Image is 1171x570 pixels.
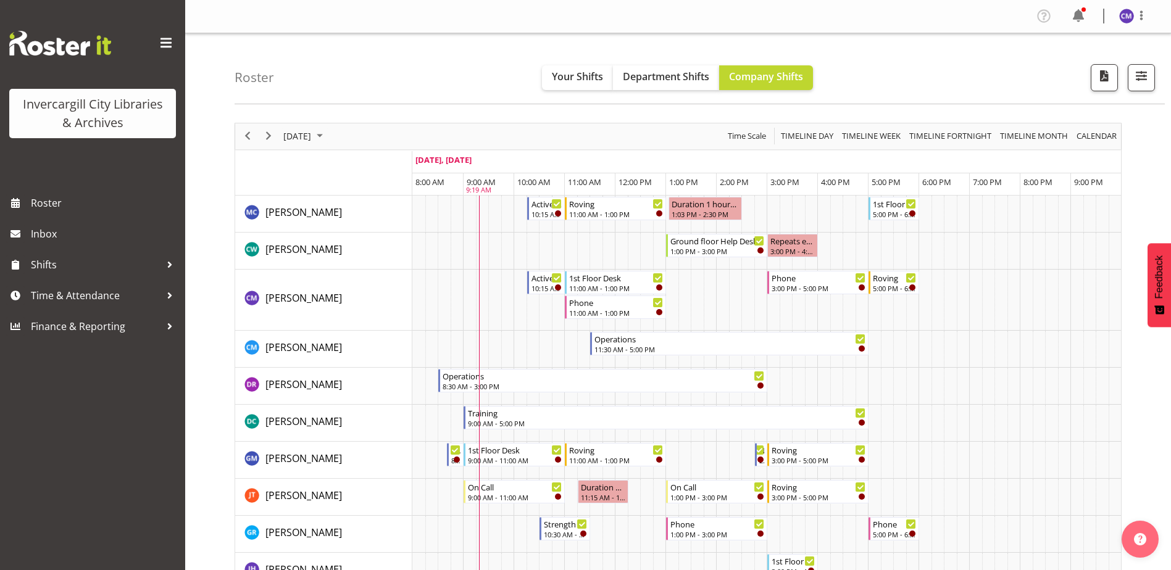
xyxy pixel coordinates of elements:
[873,209,916,219] div: 5:00 PM - 6:00 PM
[265,242,342,256] span: [PERSON_NAME]
[619,176,652,188] span: 12:00 PM
[265,452,342,465] span: [PERSON_NAME]
[669,176,698,188] span: 1:00 PM
[565,443,666,466] div: Gabriel McKay Smith"s event - Roving Begin From Tuesday, September 23, 2025 at 11:00:00 AM GMT+12...
[726,128,769,144] button: Time Scale
[540,517,590,540] div: Grace Roscoe-Squires"s event - Strength and Balance Begin From Tuesday, September 23, 2025 at 10:...
[235,479,412,516] td: Glen Tomlinson resource
[780,128,835,144] span: Timeline Day
[279,123,330,149] div: September 23, 2025
[467,176,496,188] span: 9:00 AM
[1154,255,1165,299] span: Feedback
[565,197,666,220] div: Aurora Catu"s event - Roving Begin From Tuesday, September 23, 2025 at 11:00:00 AM GMT+12:00 Ends...
[1075,128,1119,144] button: Month
[468,481,562,493] div: On Call
[447,443,464,466] div: Gabriel McKay Smith"s event - Newspapers Begin From Tuesday, September 23, 2025 at 8:40:00 AM GMT...
[873,197,916,210] div: 1st Floor Desk
[468,455,562,465] div: 9:00 AM - 11:00 AM
[770,176,799,188] span: 3:00 PM
[531,283,562,293] div: 10:15 AM - 11:00 AM
[265,525,342,540] a: [PERSON_NAME]
[569,308,663,318] div: 11:00 AM - 1:00 PM
[282,128,312,144] span: [DATE]
[669,197,742,220] div: Aurora Catu"s event - Duration 1 hours - Aurora Catu Begin From Tuesday, September 23, 2025 at 1:...
[581,492,625,502] div: 11:15 AM - 12:15 PM
[672,197,739,210] div: Duration 1 hours - [PERSON_NAME]
[240,128,256,144] button: Previous
[415,176,444,188] span: 8:00 AM
[569,296,663,308] div: Phone
[922,176,951,188] span: 6:00 PM
[998,128,1070,144] button: Timeline Month
[235,70,274,85] h4: Roster
[569,209,663,219] div: 11:00 AM - 1:00 PM
[235,368,412,405] td: Debra Robinson resource
[265,526,342,539] span: [PERSON_NAME]
[464,406,869,429] div: Donald Cunningham"s event - Training Begin From Tuesday, September 23, 2025 at 9:00:00 AM GMT+12:...
[770,246,815,256] div: 3:00 PM - 4:00 PM
[265,415,342,428] span: [PERSON_NAME]
[544,529,587,539] div: 10:30 AM - 11:30 AM
[517,176,551,188] span: 10:00 AM
[973,176,1002,188] span: 7:00 PM
[772,271,865,284] div: Phone
[565,271,666,294] div: Chamique Mamolo"s event - 1st Floor Desk Begin From Tuesday, September 23, 2025 at 11:00:00 AM GM...
[265,414,342,429] a: [PERSON_NAME]
[594,332,865,345] div: Operations
[531,197,562,210] div: Active Rhyming
[873,271,916,284] div: Roving
[464,480,565,503] div: Glen Tomlinson"s event - On Call Begin From Tuesday, September 23, 2025 at 9:00:00 AM GMT+12:00 E...
[594,344,865,354] div: 11:30 AM - 5:00 PM
[565,295,666,319] div: Chamique Mamolo"s event - Phone Begin From Tuesday, September 23, 2025 at 11:00:00 AM GMT+12:00 E...
[265,451,342,466] a: [PERSON_NAME]
[581,481,625,493] div: Duration 1 hours - [PERSON_NAME]
[542,65,613,90] button: Your Shifts
[779,128,836,144] button: Timeline Day
[9,31,111,56] img: Rosterit website logo
[569,271,663,284] div: 1st Floor Desk
[265,378,342,391] span: [PERSON_NAME]
[670,234,764,247] div: Ground floor Help Desk
[464,443,565,466] div: Gabriel McKay Smith"s event - 1st Floor Desk Begin From Tuesday, September 23, 2025 at 9:00:00 AM...
[590,332,869,355] div: Cindy Mulrooney"s event - Operations Begin From Tuesday, September 23, 2025 at 11:30:00 AM GMT+12...
[821,176,850,188] span: 4:00 PM
[907,128,994,144] button: Fortnight
[767,480,869,503] div: Glen Tomlinson"s event - Roving Begin From Tuesday, September 23, 2025 at 3:00:00 PM GMT+12:00 En...
[869,271,919,294] div: Chamique Mamolo"s event - Roving Begin From Tuesday, September 23, 2025 at 5:00:00 PM GMT+12:00 E...
[670,481,764,493] div: On Call
[531,271,562,284] div: Active Rhyming
[265,205,342,220] a: [PERSON_NAME]
[999,128,1069,144] span: Timeline Month
[466,185,491,196] div: 9:19 AM
[729,70,803,83] span: Company Shifts
[623,70,709,83] span: Department Shifts
[1091,64,1118,91] button: Download a PDF of the roster for the current day
[670,529,764,539] div: 1:00 PM - 3:00 PM
[767,271,869,294] div: Chamique Mamolo"s event - Phone Begin From Tuesday, September 23, 2025 at 3:00:00 PM GMT+12:00 En...
[451,444,460,456] div: Newspapers
[531,209,562,219] div: 10:15 AM - 11:00 AM
[265,489,342,502] span: [PERSON_NAME]
[569,283,663,293] div: 11:00 AM - 1:00 PM
[720,176,749,188] span: 2:00 PM
[670,492,764,502] div: 1:00 PM - 3:00 PM
[772,283,865,293] div: 3:00 PM - 5:00 PM
[672,209,739,219] div: 1:03 PM - 2:30 PM
[31,286,160,305] span: Time & Attendance
[31,317,160,336] span: Finance & Reporting
[265,340,342,355] a: [PERSON_NAME]
[265,488,342,503] a: [PERSON_NAME]
[235,233,412,270] td: Catherine Wilson resource
[569,197,663,210] div: Roving
[873,518,916,530] div: Phone
[235,331,412,368] td: Cindy Mulrooney resource
[451,455,460,465] div: 8:40 AM - 9:00 AM
[265,377,342,392] a: [PERSON_NAME]
[527,197,565,220] div: Aurora Catu"s event - Active Rhyming Begin From Tuesday, September 23, 2025 at 10:15:00 AM GMT+12...
[666,234,767,257] div: Catherine Wilson"s event - Ground floor Help Desk Begin From Tuesday, September 23, 2025 at 1:00:...
[443,370,764,382] div: Operations
[727,128,767,144] span: Time Scale
[767,234,818,257] div: Catherine Wilson"s event - Repeats every tuesday - Catherine Wilson Begin From Tuesday, September...
[759,444,765,456] div: New book tagging
[755,443,768,466] div: Gabriel McKay Smith"s event - New book tagging Begin From Tuesday, September 23, 2025 at 2:45:00 ...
